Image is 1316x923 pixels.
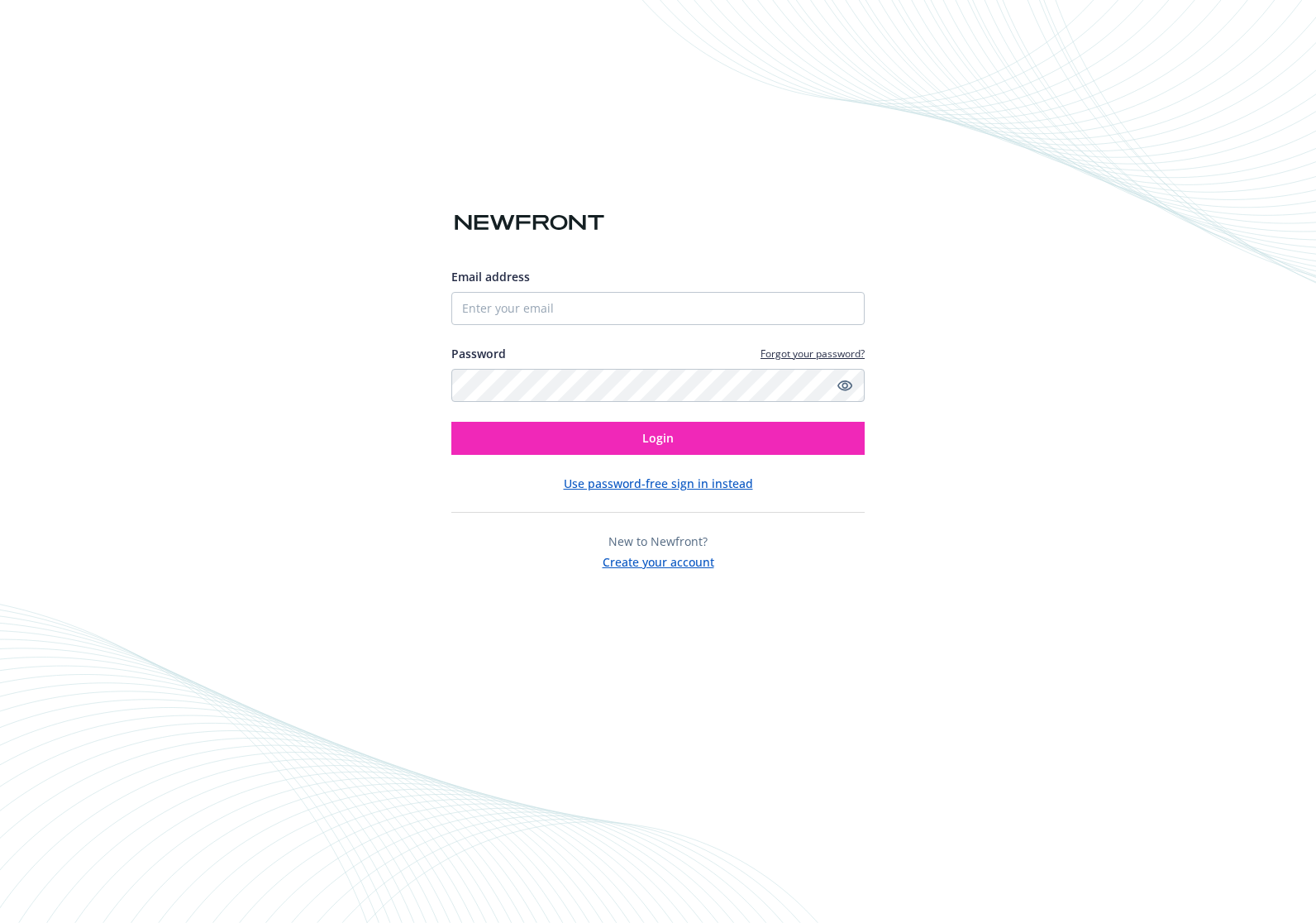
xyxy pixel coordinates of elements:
button: Login [451,422,865,455]
input: Enter your email [451,292,865,325]
button: Use password-free sign in instead [564,475,753,492]
input: Enter your password [451,369,865,402]
img: Newfront logo [451,208,608,237]
button: Create your account [603,550,714,571]
a: Forgot your password? [761,347,865,361]
span: Login [642,430,674,446]
span: New to Newfront? [608,533,708,549]
label: Password [451,345,506,362]
a: Show password [835,375,855,395]
span: Email address [451,269,530,285]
